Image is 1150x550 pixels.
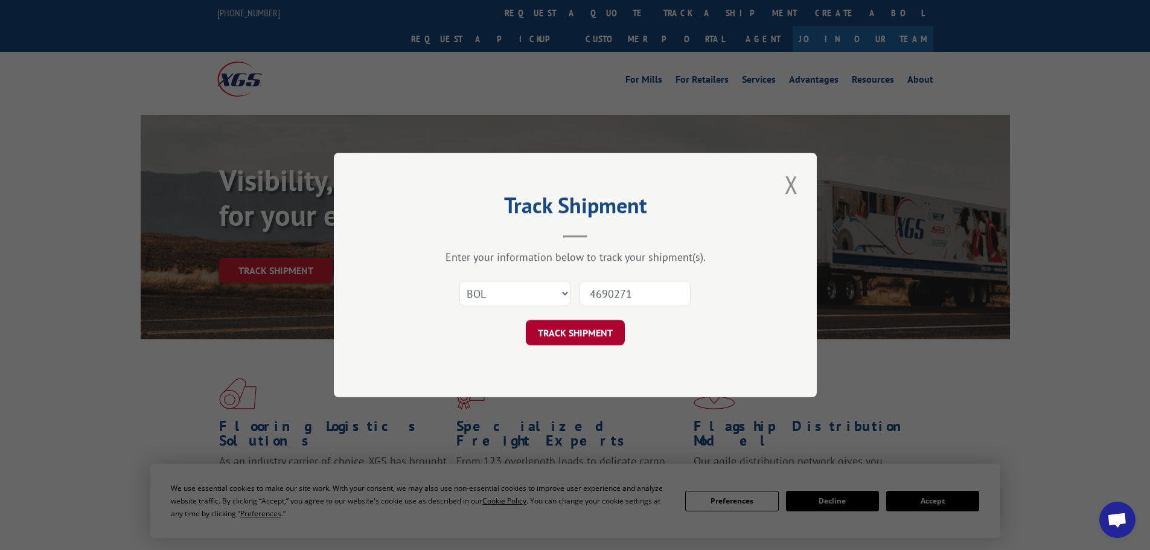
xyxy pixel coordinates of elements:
div: Enter your information below to track your shipment(s). [394,250,756,264]
a: Open chat [1099,502,1136,538]
button: Close modal [781,168,802,201]
input: Number(s) [580,281,691,306]
h2: Track Shipment [394,197,756,220]
button: TRACK SHIPMENT [526,320,625,345]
